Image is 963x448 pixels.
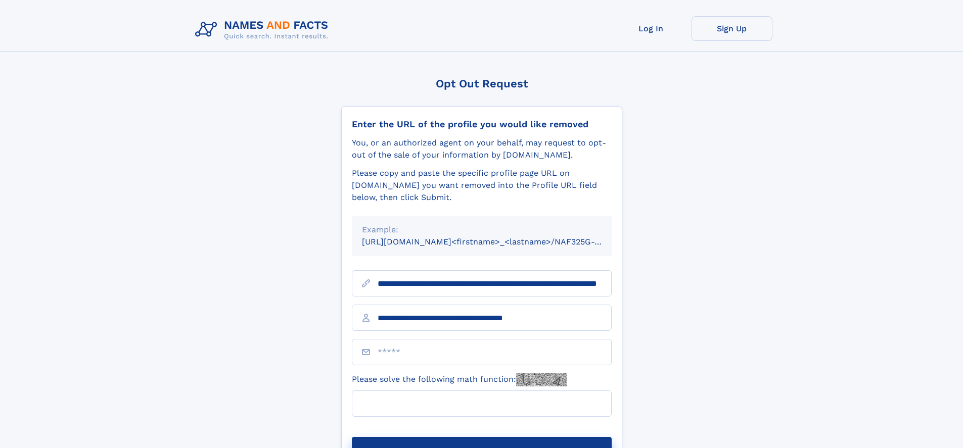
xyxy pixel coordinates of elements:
label: Please solve the following math function: [352,373,567,386]
div: Please copy and paste the specific profile page URL on [DOMAIN_NAME] you want removed into the Pr... [352,167,612,204]
div: Example: [362,224,602,236]
div: Opt Out Request [341,77,622,90]
div: Enter the URL of the profile you would like removed [352,119,612,130]
a: Log In [611,16,692,41]
img: Logo Names and Facts [191,16,337,43]
small: [URL][DOMAIN_NAME]<firstname>_<lastname>/NAF325G-xxxxxxxx [362,237,631,246]
a: Sign Up [692,16,772,41]
div: You, or an authorized agent on your behalf, may request to opt-out of the sale of your informatio... [352,137,612,161]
